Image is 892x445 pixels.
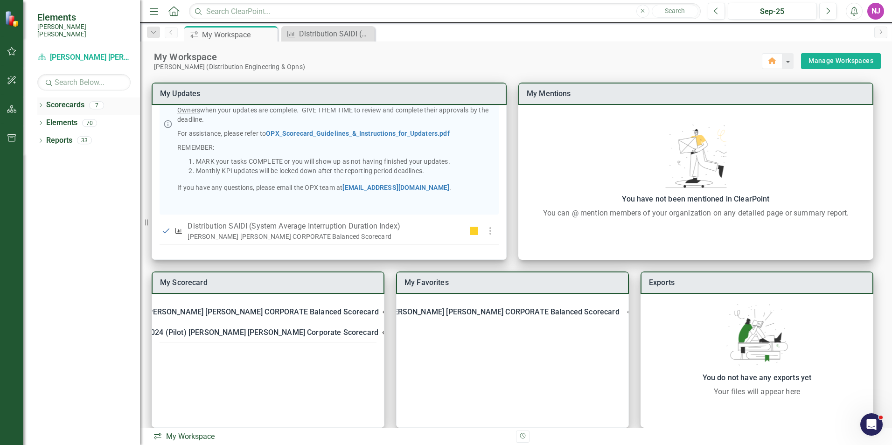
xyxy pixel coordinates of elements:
[867,3,884,20] button: NJ
[177,96,495,124] p: , PRIOR to the15th, please send a chat message in ClearPoint to your when your updates are comple...
[387,306,619,319] div: [PERSON_NAME] [PERSON_NAME] CORPORATE Balanced Scorecard
[188,221,459,232] p: Distribution SAIDI (System Average Interruption Duration Index)
[665,7,685,14] span: Search
[160,89,201,98] a: My Updates
[177,97,463,114] span: Data Owners
[731,6,814,17] div: Sep-25
[188,232,459,241] div: [PERSON_NAME] [PERSON_NAME] CORPORATE Balanced Scorecard
[152,302,384,322] div: [PERSON_NAME] [PERSON_NAME] CORPORATE Balanced Scorecard
[37,52,131,63] a: [PERSON_NAME] [PERSON_NAME] CORPORATE Balanced Scorecard
[153,431,509,442] div: My Workspace
[177,129,495,138] p: For assistance, please refer to
[146,326,378,339] div: 2024 (Pilot) [PERSON_NAME] [PERSON_NAME] Corporate Scorecard
[523,193,869,206] div: You have not been mentioned in ClearPoint
[154,63,762,71] div: [PERSON_NAME] (Distribution Engineering & Opns)
[645,386,869,397] div: Your files will appear here
[266,130,450,137] a: OPX_Scorecard_Guidelines_&_Instructions_for_Updaters.pdf
[196,157,495,166] li: MARK your tasks COMPLETE or you will show up as not having finished your updates.
[284,28,372,40] a: Distribution SAIDI (System Average Interruption Duration Index)
[645,371,869,384] div: You do not have any exports yet
[652,5,698,18] button: Search
[77,137,92,145] div: 33
[202,29,275,41] div: My Workspace
[46,135,72,146] a: Reports
[5,11,21,27] img: ClearPoint Strategy
[649,278,675,287] a: Exports
[46,100,84,111] a: Scorecards
[177,143,495,152] p: REMEMBER:
[527,89,571,98] a: My Mentions
[89,101,104,109] div: 7
[37,12,131,23] span: Elements
[196,166,495,175] li: Monthly KPI updates will be locked down after the reporting period deadlines.
[860,413,883,436] iframe: Intercom live chat
[146,306,378,319] div: [PERSON_NAME] [PERSON_NAME] CORPORATE Balanced Scorecard
[404,278,449,287] a: My Favorites
[523,208,869,219] div: You can @ mention members of your organization on any detailed page or summary report.
[160,278,208,287] a: My Scorecard
[397,302,628,322] div: [PERSON_NAME] [PERSON_NAME] CORPORATE Balanced Scorecard
[299,28,372,40] div: Distribution SAIDI (System Average Interruption Duration Index)
[154,51,762,63] div: My Workspace
[37,23,131,38] small: [PERSON_NAME] [PERSON_NAME]
[801,53,881,69] div: split button
[189,3,701,20] input: Search ClearPoint...
[37,74,131,90] input: Search Below...
[152,322,384,343] div: 2024 (Pilot) [PERSON_NAME] [PERSON_NAME] Corporate Scorecard
[82,119,97,127] div: 70
[801,53,881,69] button: Manage Workspaces
[177,183,495,192] p: If you have any questions, please email the OPX team at .
[728,3,817,20] button: Sep-25
[46,118,77,128] a: Elements
[342,184,449,191] a: [EMAIL_ADDRESS][DOMAIN_NAME]
[808,55,873,67] a: Manage Workspaces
